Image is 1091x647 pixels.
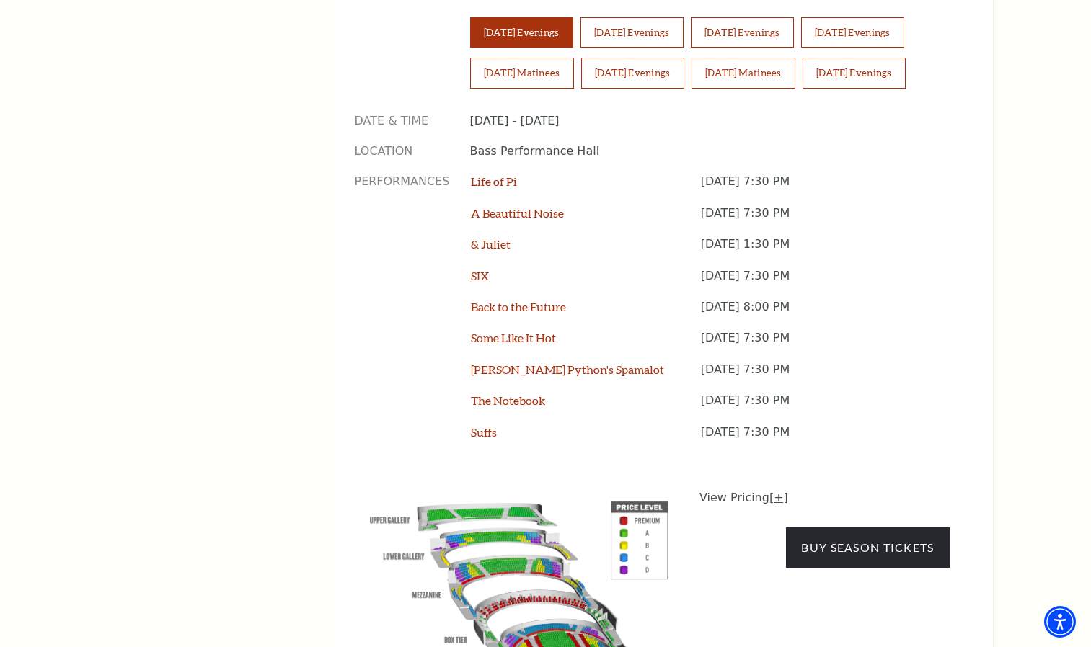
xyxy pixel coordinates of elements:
a: Back to the Future [471,300,566,313]
button: [DATE] Evenings [470,17,573,48]
a: Life of Pi [471,174,517,188]
p: [DATE] 7:30 PM [701,330,950,361]
p: Date & Time [355,113,449,129]
button: [DATE] Evenings [580,17,684,48]
p: [DATE] - [DATE] [470,113,950,129]
button: [DATE] Evenings [803,58,906,88]
p: Performances [355,174,450,455]
a: Buy Season Tickets [786,527,949,568]
p: [DATE] 7:30 PM [701,362,950,393]
p: View Pricing [699,489,950,507]
div: Accessibility Menu [1044,606,1076,638]
p: [DATE] 1:30 PM [701,236,950,267]
p: [DATE] 7:30 PM [701,174,950,205]
p: [DATE] 7:30 PM [701,268,950,299]
button: [DATE] Evenings [801,17,904,48]
a: A Beautiful Noise [471,206,564,220]
p: [DATE] 7:30 PM [701,424,950,455]
a: [PERSON_NAME] Python's Spamalot [471,362,664,376]
a: The Notebook [471,393,545,407]
p: [DATE] 7:30 PM [701,205,950,236]
p: [DATE] 7:30 PM [701,393,950,424]
a: [+] [769,491,788,504]
button: [DATE] Matinees [470,58,574,88]
p: Bass Performance Hall [470,143,950,159]
a: & Juliet [471,237,511,251]
button: [DATE] Evenings [581,58,684,88]
a: SIX [471,269,489,282]
a: Some Like It Hot [471,331,556,344]
p: [DATE] 8:00 PM [701,299,950,330]
button: [DATE] Matinees [692,58,795,88]
p: Location [355,143,449,159]
button: [DATE] Evenings [691,17,794,48]
a: Suffs [471,425,497,439]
